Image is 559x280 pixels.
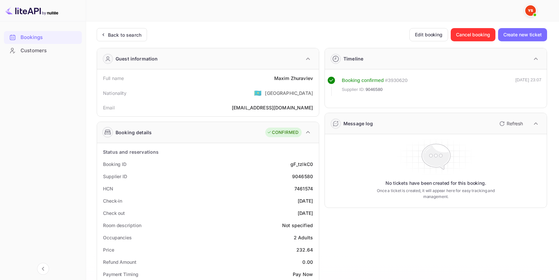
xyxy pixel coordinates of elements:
div: Back to search [108,31,141,38]
div: Full name [103,75,124,82]
div: Supplier ID [103,173,127,180]
div: Email [103,104,115,111]
span: United States [254,87,262,99]
div: Check-in [103,197,122,204]
p: Once a ticket is created, it will appear here for easy tracking and management. [376,188,495,200]
p: Refresh [507,120,523,127]
div: Booking confirmed [342,77,384,84]
div: [DATE] [298,210,313,217]
div: [DATE] [298,197,313,204]
div: Bookings [4,31,82,44]
div: Price [103,246,114,253]
button: Refresh [495,118,526,129]
div: 2 Adults [294,234,313,241]
img: Yandex Support [525,5,536,16]
a: Customers [4,44,82,57]
div: [EMAIL_ADDRESS][DOMAIN_NAME] [232,104,313,111]
div: HCN [103,185,113,192]
div: Customers [21,47,78,55]
div: Check out [103,210,125,217]
div: 7461574 [294,185,313,192]
button: Collapse navigation [37,263,49,275]
div: Refund Amount [103,259,136,265]
div: Maxim Zhuravlev [274,75,313,82]
div: [DATE] 23:07 [515,77,541,96]
div: Booking ID [103,161,127,168]
div: Not specified [282,222,313,229]
div: CONFIRMED [267,129,298,136]
button: Cancel booking [451,28,495,41]
div: Room description [103,222,141,229]
div: 0.00 [302,259,313,265]
span: Supplier ID: [342,86,365,93]
div: [GEOGRAPHIC_DATA] [265,90,313,97]
div: Nationality [103,90,127,97]
span: 9046580 [366,86,383,93]
div: # 3930620 [385,77,408,84]
a: Bookings [4,31,82,43]
img: LiteAPI logo [5,5,58,16]
div: Occupancies [103,234,132,241]
div: Timeline [343,55,363,62]
div: Booking details [116,129,152,136]
div: 9046580 [292,173,313,180]
div: Message log [343,120,373,127]
div: Guest information [116,55,158,62]
div: Payment Timing [103,271,138,278]
p: No tickets have been created for this booking. [385,180,486,186]
div: Status and reservations [103,148,159,155]
button: Create new ticket [498,28,547,41]
div: 232.64 [296,246,313,253]
button: Edit booking [409,28,448,41]
div: gF_tzlkC0 [290,161,313,168]
div: Bookings [21,34,78,41]
div: Pay Now [293,271,313,278]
